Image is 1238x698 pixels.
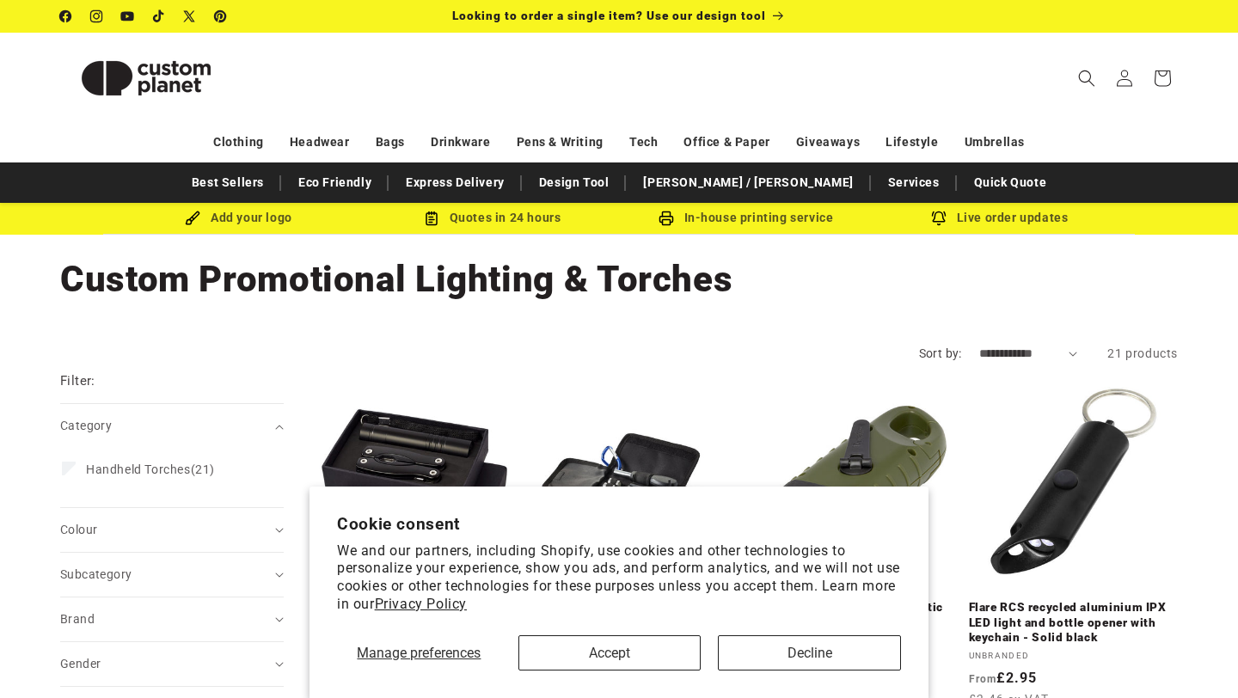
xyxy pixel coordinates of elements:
[60,256,1178,303] h1: Custom Promotional Lighting & Torches
[1068,59,1106,97] summary: Search
[431,127,490,157] a: Drinkware
[60,508,284,552] summary: Colour (0 selected)
[60,404,284,448] summary: Category (0 selected)
[290,168,380,198] a: Eco Friendly
[530,168,618,198] a: Design Tool
[183,168,273,198] a: Best Sellers
[365,207,619,229] div: Quotes in 24 hours
[886,127,938,157] a: Lifestyle
[873,207,1126,229] div: Live order updates
[718,635,901,670] button: Decline
[879,168,948,198] a: Services
[60,553,284,597] summary: Subcategory (0 selected)
[60,642,284,686] summary: Gender (0 selected)
[337,635,501,670] button: Manage preferences
[619,207,873,229] div: In-house printing service
[683,127,769,157] a: Office & Paper
[60,40,232,117] img: Custom Planet
[517,127,604,157] a: Pens & Writing
[60,419,112,432] span: Category
[86,462,215,477] span: (21)
[969,600,1179,646] a: Flare RCS recycled aluminium IPX LED light and bottle opener with keychain - Solid black
[60,657,101,670] span: Gender
[424,211,439,226] img: Order Updates Icon
[290,127,350,157] a: Headwear
[337,542,901,614] p: We and our partners, including Shopify, use cookies and other technologies to personalize your ex...
[54,33,239,123] a: Custom Planet
[86,462,191,476] span: Handheld Torches
[659,211,674,226] img: In-house printing
[452,9,766,22] span: Looking to order a single item? Use our design tool
[931,211,947,226] img: Order updates
[965,168,1056,198] a: Quick Quote
[60,523,97,536] span: Colour
[185,211,200,226] img: Brush Icon
[357,645,481,661] span: Manage preferences
[518,635,702,670] button: Accept
[60,612,95,626] span: Brand
[376,127,405,157] a: Bags
[60,371,95,391] h2: Filter:
[337,514,901,534] h2: Cookie consent
[375,596,467,612] a: Privacy Policy
[919,346,962,360] label: Sort by:
[397,168,513,198] a: Express Delivery
[629,127,658,157] a: Tech
[796,127,860,157] a: Giveaways
[60,567,132,581] span: Subcategory
[965,127,1025,157] a: Umbrellas
[213,127,264,157] a: Clothing
[112,207,365,229] div: Add your logo
[60,597,284,641] summary: Brand (0 selected)
[1107,346,1178,360] span: 21 products
[634,168,861,198] a: [PERSON_NAME] / [PERSON_NAME]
